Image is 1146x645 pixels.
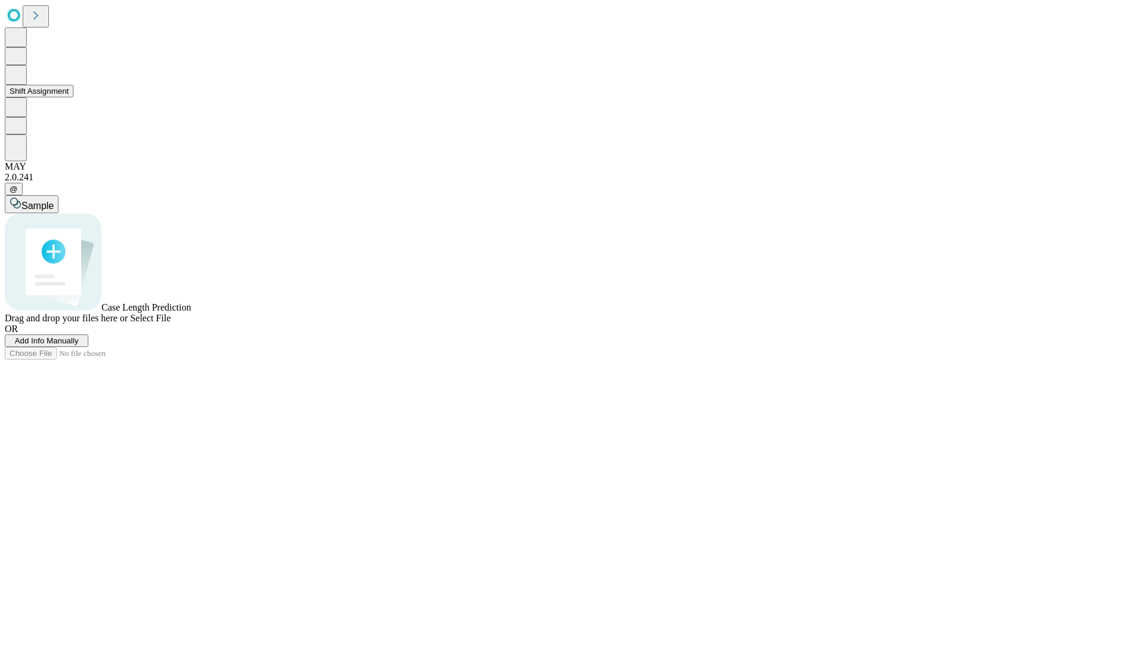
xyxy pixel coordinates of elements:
[5,85,73,97] button: Shift Assignment
[5,313,128,323] span: Drag and drop your files here or
[5,172,1141,183] div: 2.0.241
[130,313,171,323] span: Select File
[5,195,58,213] button: Sample
[5,334,88,347] button: Add Info Manually
[10,185,18,193] span: @
[21,201,54,211] span: Sample
[101,302,191,312] span: Case Length Prediction
[5,324,18,334] span: OR
[5,161,1141,172] div: MAY
[5,183,23,195] button: @
[15,336,79,345] span: Add Info Manually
